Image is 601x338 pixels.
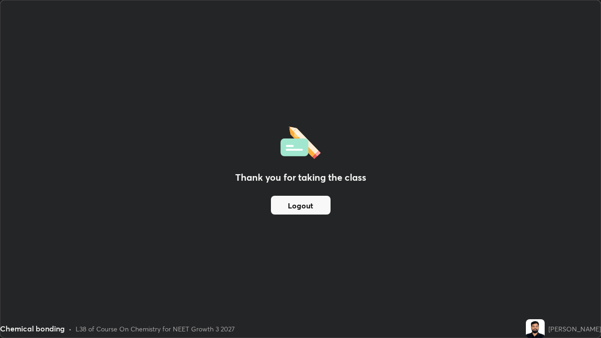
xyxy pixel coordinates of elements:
div: L38 of Course On Chemistry for NEET Growth 3 2027 [76,324,235,334]
h2: Thank you for taking the class [235,170,366,184]
div: • [69,324,72,334]
img: 4925d321413647ba8554cd8cd00796ad.jpg [526,319,545,338]
button: Logout [271,196,331,215]
img: offlineFeedback.1438e8b3.svg [280,123,321,159]
div: [PERSON_NAME] [548,324,601,334]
